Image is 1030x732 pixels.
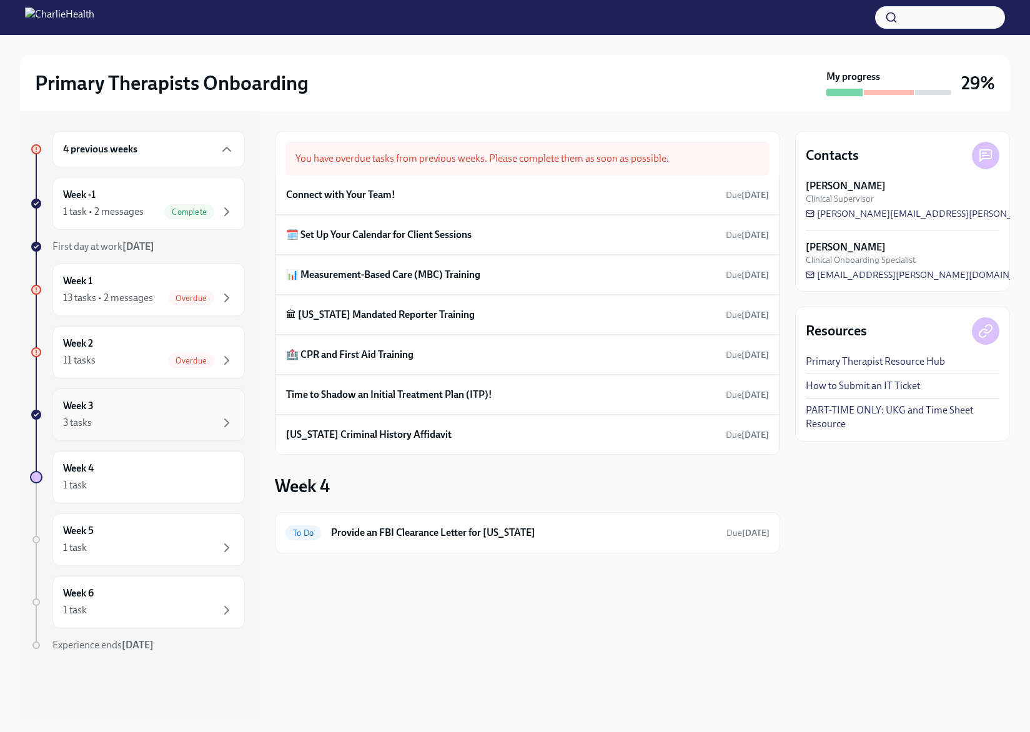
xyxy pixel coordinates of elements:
span: August 24th, 2025 10:00 [726,429,769,441]
span: Due [726,528,770,538]
strong: [DATE] [741,430,769,440]
div: 11 tasks [63,354,96,367]
span: August 23rd, 2025 10:00 [726,349,769,361]
a: Week -11 task • 2 messagesComplete [30,177,245,230]
h6: Week 5 [63,524,94,538]
h6: Week -1 [63,188,96,202]
div: 3 tasks [63,416,92,430]
strong: [DATE] [741,350,769,360]
span: Due [726,390,769,400]
h6: Time to Shadow an Initial Treatment Plan (ITP)! [286,388,492,402]
div: 4 previous weeks [52,131,245,167]
span: Due [726,230,769,240]
span: Due [726,310,769,320]
h6: Week 4 [63,462,94,475]
strong: My progress [826,70,880,84]
a: How to Submit an IT Ticket [806,379,920,393]
div: You have overdue tasks from previous weeks. Please complete them as soon as possible. [285,142,770,176]
div: 1 task [63,541,87,555]
span: August 22nd, 2025 10:00 [726,309,769,321]
span: August 20th, 2025 10:00 [726,229,769,241]
span: Complete [164,207,214,217]
a: PART-TIME ONLY: UKG and Time Sheet Resource [806,403,999,431]
strong: [DATE] [741,230,769,240]
span: August 23rd, 2025 10:00 [726,389,769,401]
span: September 18th, 2025 10:00 [726,527,770,539]
span: Due [726,350,769,360]
a: Time to Shadow an Initial Treatment Plan (ITP)!Due[DATE] [286,385,769,404]
a: Week 51 task [30,513,245,566]
h4: Resources [806,322,867,340]
span: Clinical Supervisor [806,193,874,205]
h6: [US_STATE] Criminal History Affidavit [286,428,452,442]
h6: 📊 Measurement-Based Care (MBC) Training [286,268,480,282]
span: First day at work [52,240,154,252]
h6: Week 6 [63,586,94,600]
strong: [PERSON_NAME] [806,179,886,193]
h6: Week 2 [63,337,93,350]
a: Week 113 tasks • 2 messagesOverdue [30,264,245,316]
strong: [DATE] [122,240,154,252]
h6: 🗓️ Set Up Your Calendar for Client Sessions [286,228,472,242]
div: 13 tasks • 2 messages [63,291,153,305]
span: Overdue [168,356,214,365]
h4: Contacts [806,146,859,165]
h6: Provide an FBI Clearance Letter for [US_STATE] [331,526,716,540]
div: 1 task • 2 messages [63,205,144,219]
div: 1 task [63,603,87,617]
span: Due [726,270,769,280]
a: 📊 Measurement-Based Care (MBC) TrainingDue[DATE] [286,265,769,284]
h6: Week 1 [63,274,92,288]
h6: 🏛 [US_STATE] Mandated Reporter Training [286,308,475,322]
span: August 20th, 2025 10:00 [726,269,769,281]
span: August 15th, 2025 10:00 [726,189,769,201]
span: Experience ends [52,639,154,651]
strong: [DATE] [741,310,769,320]
span: Due [726,430,769,440]
h6: 🏥 CPR and First Aid Training [286,348,413,362]
a: Week 211 tasksOverdue [30,326,245,378]
h3: 29% [961,72,995,94]
a: To DoProvide an FBI Clearance Letter for [US_STATE]Due[DATE] [285,523,770,543]
h6: 4 previous weeks [63,142,137,156]
h3: Week 4 [275,475,330,497]
a: Week 41 task [30,451,245,503]
a: Week 33 tasks [30,388,245,441]
a: Connect with Your Team!Due[DATE] [286,185,769,204]
a: [US_STATE] Criminal History AffidavitDue[DATE] [286,425,769,444]
strong: [DATE] [742,528,770,538]
strong: [DATE] [122,639,154,651]
strong: [DATE] [741,390,769,400]
span: To Do [285,528,321,538]
span: Overdue [168,294,214,303]
a: First day at work[DATE] [30,240,245,254]
img: CharlieHealth [25,7,94,27]
span: Due [726,190,769,200]
a: Week 61 task [30,576,245,628]
a: 🏥 CPR and First Aid TrainingDue[DATE] [286,345,769,364]
h6: Week 3 [63,399,94,413]
div: 1 task [63,478,87,492]
a: 🗓️ Set Up Your Calendar for Client SessionsDue[DATE] [286,225,769,244]
a: 🏛 [US_STATE] Mandated Reporter TrainingDue[DATE] [286,305,769,324]
strong: [DATE] [741,190,769,200]
strong: [DATE] [741,270,769,280]
strong: [PERSON_NAME] [806,240,886,254]
h6: Connect with Your Team! [286,188,395,202]
h2: Primary Therapists Onboarding [35,71,309,96]
span: Clinical Onboarding Specialist [806,254,916,266]
a: Primary Therapist Resource Hub [806,355,945,368]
